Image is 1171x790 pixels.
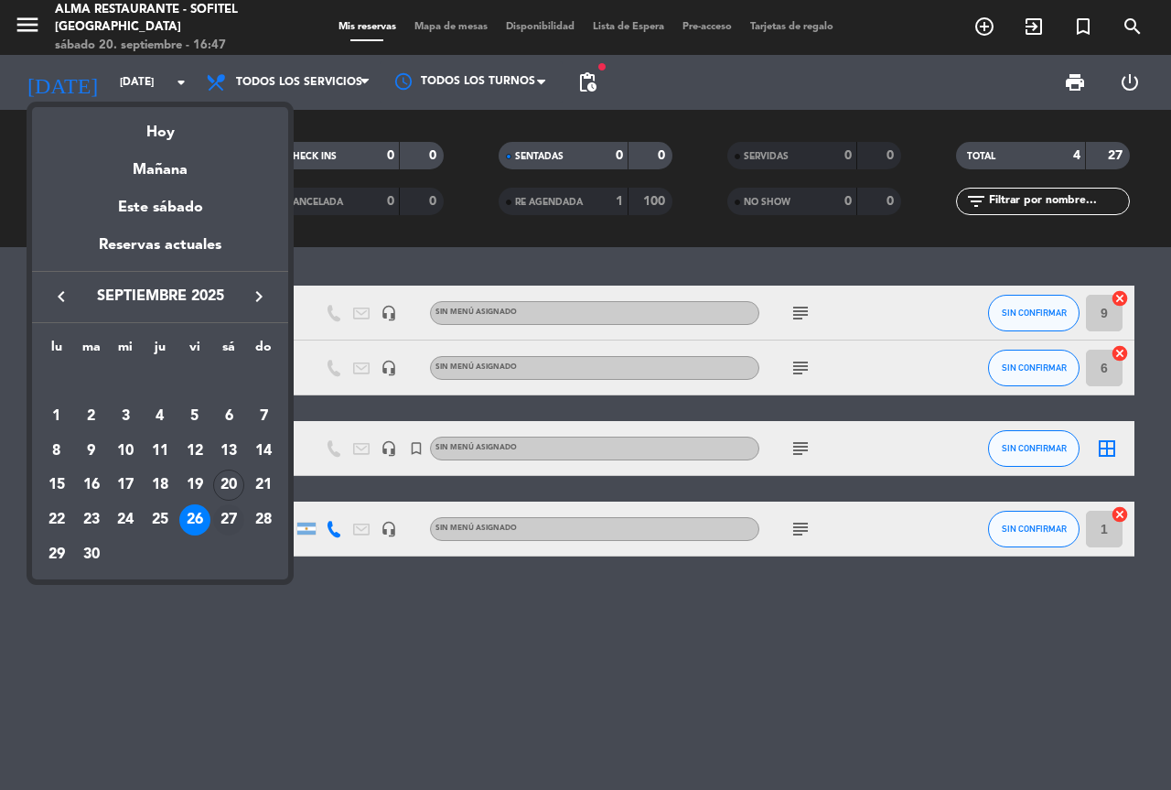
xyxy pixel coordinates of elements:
div: 4 [145,401,176,432]
div: 12 [179,436,210,467]
span: septiembre 2025 [78,285,242,308]
td: 13 de septiembre de 2025 [212,434,247,469]
div: Este sábado [32,182,288,233]
div: 3 [110,401,141,432]
th: lunes [39,337,74,365]
div: 28 [248,504,279,536]
td: 11 de septiembre de 2025 [143,434,177,469]
td: 17 de septiembre de 2025 [108,468,143,503]
td: 1 de septiembre de 2025 [39,399,74,434]
div: 26 [179,504,210,536]
td: 21 de septiembre de 2025 [246,468,281,503]
div: 16 [76,470,107,501]
td: 26 de septiembre de 2025 [177,503,212,537]
div: 9 [76,436,107,467]
td: SEP. [39,364,281,399]
div: 5 [179,401,210,432]
div: 8 [41,436,72,467]
th: viernes [177,337,212,365]
th: domingo [246,337,281,365]
td: 5 de septiembre de 2025 [177,399,212,434]
td: 18 de septiembre de 2025 [143,468,177,503]
div: Hoy [32,107,288,145]
td: 28 de septiembre de 2025 [246,503,281,537]
div: 13 [213,436,244,467]
th: sábado [212,337,247,365]
div: 24 [110,504,141,536]
td: 19 de septiembre de 2025 [177,468,212,503]
td: 23 de septiembre de 2025 [74,503,109,537]
button: keyboard_arrow_left [45,285,78,308]
div: 27 [213,504,244,536]
td: 6 de septiembre de 2025 [212,399,247,434]
div: 23 [76,504,107,536]
div: 7 [248,401,279,432]
td: 24 de septiembre de 2025 [108,503,143,537]
div: 25 [145,504,176,536]
div: Mañana [32,145,288,182]
td: 14 de septiembre de 2025 [246,434,281,469]
div: 30 [76,539,107,570]
i: keyboard_arrow_right [248,286,270,308]
td: 12 de septiembre de 2025 [177,434,212,469]
button: keyboard_arrow_right [242,285,275,308]
i: keyboard_arrow_left [50,286,72,308]
div: 10 [110,436,141,467]
th: jueves [143,337,177,365]
td: 15 de septiembre de 2025 [39,468,74,503]
td: 22 de septiembre de 2025 [39,503,74,537]
td: 25 de septiembre de 2025 [143,503,177,537]
td: 20 de septiembre de 2025 [212,468,247,503]
div: 20 [213,470,244,501]
td: 2 de septiembre de 2025 [74,399,109,434]
td: 27 de septiembre de 2025 [212,503,247,537]
td: 10 de septiembre de 2025 [108,434,143,469]
div: Reservas actuales [32,233,288,271]
td: 9 de septiembre de 2025 [74,434,109,469]
div: 18 [145,470,176,501]
div: 29 [41,539,72,570]
div: 6 [213,401,244,432]
td: 8 de septiembre de 2025 [39,434,74,469]
div: 22 [41,504,72,536]
div: 17 [110,470,141,501]
div: 2 [76,401,107,432]
td: 4 de septiembre de 2025 [143,399,177,434]
div: 14 [248,436,279,467]
div: 11 [145,436,176,467]
div: 19 [179,470,210,501]
td: 7 de septiembre de 2025 [246,399,281,434]
td: 16 de septiembre de 2025 [74,468,109,503]
th: martes [74,337,109,365]
td: 29 de septiembre de 2025 [39,537,74,572]
th: miércoles [108,337,143,365]
div: 15 [41,470,72,501]
div: 21 [248,470,279,501]
td: 3 de septiembre de 2025 [108,399,143,434]
div: 1 [41,401,72,432]
td: 30 de septiembre de 2025 [74,537,109,572]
